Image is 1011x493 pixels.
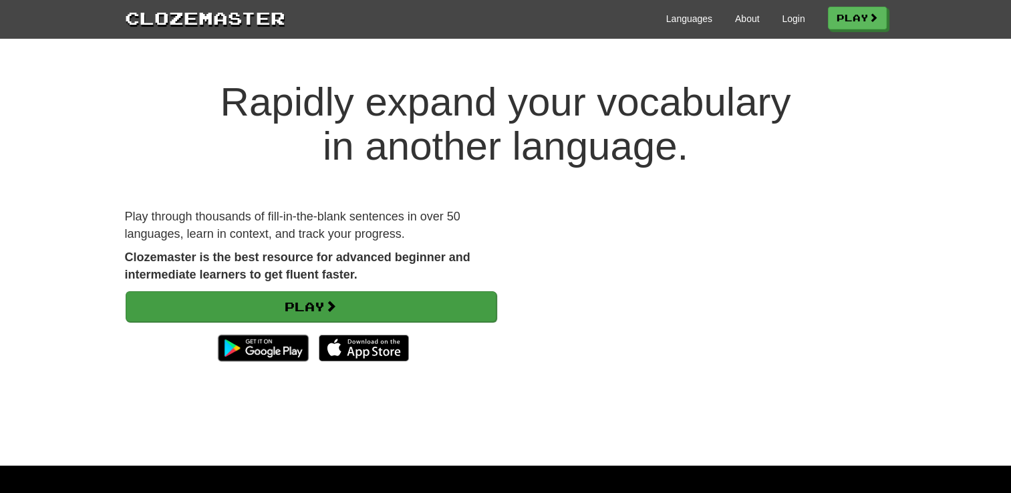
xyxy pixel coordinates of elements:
[125,5,285,30] a: Clozemaster
[126,291,496,322] a: Play
[666,12,712,25] a: Languages
[211,328,315,368] img: Get it on Google Play
[782,12,805,25] a: Login
[828,7,887,29] a: Play
[735,12,760,25] a: About
[319,335,409,361] img: Download_on_the_App_Store_Badge_US-UK_135x40-25178aeef6eb6b83b96f5f2d004eda3bffbb37122de64afbaef7...
[125,208,496,242] p: Play through thousands of fill-in-the-blank sentences in over 50 languages, learn in context, and...
[125,251,470,281] strong: Clozemaster is the best resource for advanced beginner and intermediate learners to get fluent fa...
